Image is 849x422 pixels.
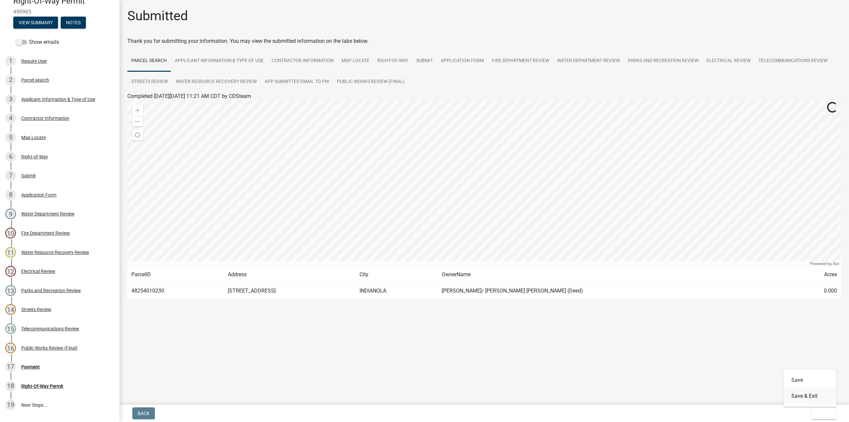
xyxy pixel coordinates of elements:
[172,71,261,93] a: Water Resource Recovery Review
[5,75,16,85] div: 2
[437,50,488,72] a: Application Form
[132,407,155,419] button: Back
[132,116,143,127] div: Zoom out
[488,50,553,72] a: Fire Department Review
[412,50,437,72] a: Submit
[438,267,791,283] td: OwnerName
[812,407,836,419] button: Exit
[702,50,754,72] a: Electrical Review
[21,326,79,331] div: Telecommunications Review
[5,113,16,124] div: 4
[5,381,16,391] div: 18
[5,132,16,143] div: 5
[21,59,47,63] div: Require User
[5,266,16,277] div: 12
[338,50,373,72] a: Map Locate
[5,190,16,200] div: 8
[817,411,827,416] span: Exit
[5,56,16,66] div: 1
[13,17,58,29] button: View Summary
[5,151,16,162] div: 6
[132,130,143,140] div: Find my location
[5,285,16,296] div: 13
[21,269,55,274] div: Electrical Review
[21,365,40,369] div: Payment
[127,93,251,99] span: Completed [DATE][DATE] 11:21 AM CDT by CDSteam
[127,267,224,283] td: ParcelID
[224,283,356,299] td: [STREET_ADDRESS]
[783,388,836,404] button: Save & Exit
[356,267,438,283] td: City
[127,283,224,299] td: 48254010230
[13,20,58,26] wm-modal-confirm: Summary
[21,135,46,140] div: Map Locate
[5,323,16,334] div: 15
[5,362,16,372] div: 17
[783,372,836,388] button: Save
[127,37,841,45] div: Thank you for submitting your information. You may view the submitted information on the tabs below.
[61,20,86,26] wm-modal-confirm: Notes
[21,384,63,388] div: Right-Of-Way Permit
[127,8,188,24] h1: Submitted
[224,267,356,283] td: Address
[754,50,831,72] a: Telecommunications Review
[61,17,86,29] button: Notes
[16,38,59,46] label: Show emails
[21,288,81,293] div: Parks and Recreation Review
[261,71,333,93] a: App Submitted Email to PW
[21,250,89,255] div: Water Resource Recovery Review
[333,71,409,93] a: Public Works Review (Final)
[5,170,16,181] div: 7
[21,193,56,197] div: Application Form
[21,231,70,235] div: Fire Department Review
[138,411,150,416] span: Back
[5,94,16,105] div: 3
[21,173,36,178] div: Submit
[268,50,338,72] a: Contractor Information
[553,50,624,72] a: Water Department Review
[5,304,16,315] div: 14
[373,50,412,72] a: Right-of-Way
[791,283,841,299] td: 0.000
[624,50,702,72] a: Parks and Recreation Review
[21,211,75,216] div: Water Department Review
[127,50,171,72] a: Parcel search
[356,283,438,299] td: INDIANOLA
[5,400,16,410] div: 19
[783,370,836,407] div: Exit
[5,209,16,219] div: 9
[21,97,95,102] div: Applicant Information & Type of Use
[171,50,268,72] a: Applicant Information & Type of Use
[791,267,841,283] td: Acres
[21,116,69,121] div: Contractor Information
[5,247,16,258] div: 11
[809,261,841,266] div: Powered by
[127,71,172,93] a: Streets Review
[132,105,143,116] div: Zoom in
[438,283,791,299] td: [PERSON_NAME]/ [PERSON_NAME] [PERSON_NAME] (Deed)
[21,346,78,350] div: Public Works Review (Final)
[21,307,51,312] div: Streets Review
[833,261,839,266] a: Esri
[21,154,48,159] div: Right-of-Way
[5,343,16,353] div: 16
[5,228,16,238] div: 10
[13,9,106,15] span: 490965
[21,78,49,82] div: Parcel search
